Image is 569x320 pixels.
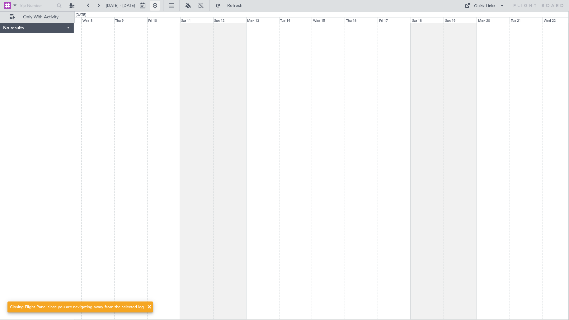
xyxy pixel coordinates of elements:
[345,17,378,23] div: Thu 16
[106,3,135,8] span: [DATE] - [DATE]
[81,17,114,23] div: Wed 8
[462,1,508,11] button: Quick Links
[7,12,68,22] button: Only With Activity
[180,17,213,23] div: Sat 11
[19,1,55,10] input: Trip Number
[279,17,312,23] div: Tue 14
[477,17,510,23] div: Mon 20
[16,15,66,19] span: Only With Activity
[312,17,345,23] div: Wed 15
[76,12,86,18] div: [DATE]
[444,17,477,23] div: Sun 19
[474,3,496,9] div: Quick Links
[147,17,180,23] div: Fri 10
[114,17,147,23] div: Thu 9
[10,304,144,310] div: Closing Flight Panel since you are navigating away from the selected leg
[378,17,411,23] div: Fri 17
[213,1,250,11] button: Refresh
[213,17,246,23] div: Sun 12
[411,17,444,23] div: Sat 18
[510,17,543,23] div: Tue 21
[246,17,279,23] div: Mon 13
[222,3,248,8] span: Refresh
